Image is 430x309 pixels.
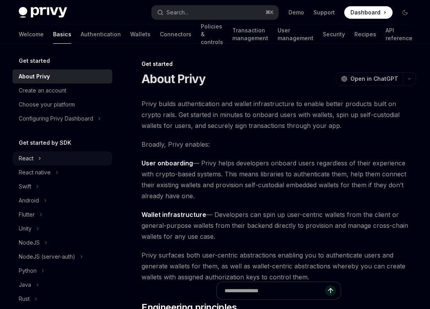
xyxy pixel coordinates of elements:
button: Toggle Rust section [12,292,112,306]
span: — Privy helps developers onboard users regardless of their experience with crypto-based systems. ... [142,158,416,201]
h5: Get started [19,56,50,66]
button: Toggle Unity section [12,222,112,236]
div: NodeJS (server-auth) [19,252,75,261]
span: Privy surfaces both user-centric abstractions enabling you to authenticate users and generate wal... [142,250,416,282]
span: Broadly, Privy enables: [142,139,416,150]
button: Toggle Android section [12,194,112,208]
a: Choose your platform [12,98,112,112]
a: Policies & controls [201,25,223,44]
button: Toggle Configuring Privy Dashboard section [12,112,112,126]
span: — Developers can spin up user-centric wallets from the client or general-purpose wallets from the... [142,209,416,242]
div: Java [19,280,31,289]
a: Wallets [130,25,150,44]
div: Flutter [19,210,35,219]
a: About Privy [12,69,112,83]
a: User management [278,25,313,44]
a: API reference [386,25,412,44]
button: Toggle Flutter section [12,208,112,222]
div: NodeJS [19,238,40,247]
button: Toggle Python section [12,264,112,278]
a: Dashboard [344,6,393,19]
div: Android [19,196,39,205]
a: Recipes [354,25,376,44]
div: Get started [142,60,416,68]
span: ⌘ K [265,9,274,16]
button: Open search [152,5,278,20]
div: Create an account [19,86,66,95]
div: Configuring Privy Dashboard [19,114,93,123]
span: Privy builds authentication and wallet infrastructure to enable better products built on crypto r... [142,98,416,131]
div: Unity [19,224,32,233]
div: Search... [166,8,188,17]
span: Open in ChatGPT [350,75,398,83]
div: Python [19,266,37,275]
button: Open in ChatGPT [336,72,403,85]
button: Toggle NodeJS (server-auth) section [12,250,112,264]
h1: About Privy [142,72,205,86]
button: Toggle NodeJS section [12,236,112,250]
a: Welcome [19,25,44,44]
div: React native [19,168,51,177]
a: Security [323,25,345,44]
a: Connectors [160,25,191,44]
a: Authentication [81,25,121,44]
button: Send message [325,285,336,296]
strong: Wallet infrastructure [142,211,206,218]
input: Ask a question... [225,282,325,299]
div: React [19,154,34,163]
a: Create an account [12,83,112,98]
h5: Get started by SDK [19,138,71,147]
button: Toggle Java section [12,278,112,292]
a: Demo [288,9,304,16]
div: About Privy [19,72,50,81]
a: Support [313,9,335,16]
a: Transaction management [232,25,268,44]
span: Dashboard [350,9,380,16]
button: Toggle React section [12,151,112,165]
a: Basics [53,25,71,44]
button: Toggle React native section [12,165,112,179]
strong: User onboarding [142,159,193,167]
div: Choose your platform [19,100,75,109]
div: Rust [19,294,30,304]
button: Toggle Swift section [12,179,112,194]
div: Swift [19,182,31,191]
img: dark logo [19,7,67,18]
button: Toggle dark mode [399,6,411,19]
